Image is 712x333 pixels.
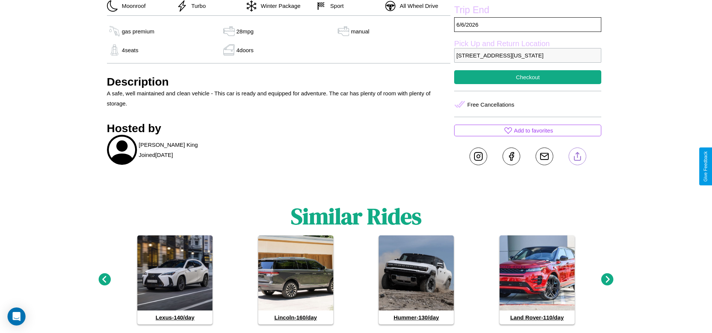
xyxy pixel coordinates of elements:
h4: Land Rover - 110 /day [500,310,575,324]
img: gas [336,26,351,37]
p: gas premium [122,26,155,36]
button: Checkout [454,70,601,84]
p: All Wheel Drive [396,1,438,11]
label: Trip End [454,5,601,17]
h4: Hummer - 130 /day [379,310,454,324]
img: gas [221,26,236,37]
p: 4 seats [122,45,138,55]
p: Free Cancellations [467,99,514,110]
a: Land Rover-110/day [500,235,575,324]
h4: Lincoln - 160 /day [258,310,333,324]
p: Turbo [188,1,206,11]
div: Open Intercom Messenger [8,307,26,325]
h3: Description [107,75,451,88]
img: gas [107,26,122,37]
p: [PERSON_NAME] King [139,140,198,150]
p: 6 / 6 / 2026 [454,17,601,32]
img: gas [221,44,236,56]
p: 28 mpg [236,26,254,36]
p: Moonroof [118,1,146,11]
p: Winter Package [257,1,301,11]
a: Lincoln-160/day [258,235,333,324]
p: [STREET_ADDRESS][US_STATE] [454,48,601,63]
p: 4 doors [236,45,254,55]
p: manual [351,26,369,36]
h3: Hosted by [107,122,451,135]
p: Joined [DATE] [139,150,173,160]
img: gas [107,44,122,56]
p: Add to favorites [514,125,553,136]
h1: Similar Rides [291,201,421,232]
p: Sport [327,1,344,11]
label: Pick Up and Return Location [454,39,601,48]
button: Add to favorites [454,125,601,136]
a: Hummer-130/day [379,235,454,324]
div: Give Feedback [703,151,708,182]
a: Lexus-140/day [137,235,212,324]
h4: Lexus - 140 /day [137,310,212,324]
p: A safe, well maintained and clean vehicle - This car is ready and equipped for adventure. The car... [107,88,451,108]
